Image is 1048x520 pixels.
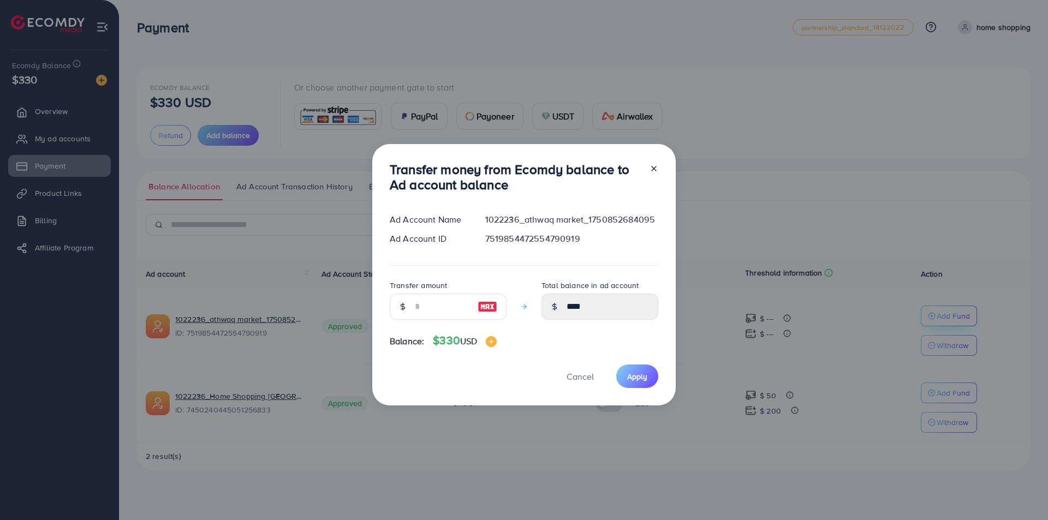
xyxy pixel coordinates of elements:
button: Cancel [553,364,608,388]
div: 7519854472554790919 [477,232,667,245]
span: Apply [627,371,647,382]
h3: Transfer money from Ecomdy balance to Ad account balance [390,162,641,193]
div: 1022236_athwaq market_1750852684095 [477,213,667,226]
label: Transfer amount [390,280,447,291]
h4: $330 [433,334,497,348]
button: Apply [616,364,658,388]
div: Ad Account ID [381,232,477,245]
img: image [486,336,497,347]
label: Total balance in ad account [541,280,639,291]
span: Balance: [390,335,424,348]
div: Ad Account Name [381,213,477,226]
iframe: Chat [1002,471,1040,512]
span: USD [460,335,477,347]
span: Cancel [567,370,594,382]
img: image [478,300,497,313]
